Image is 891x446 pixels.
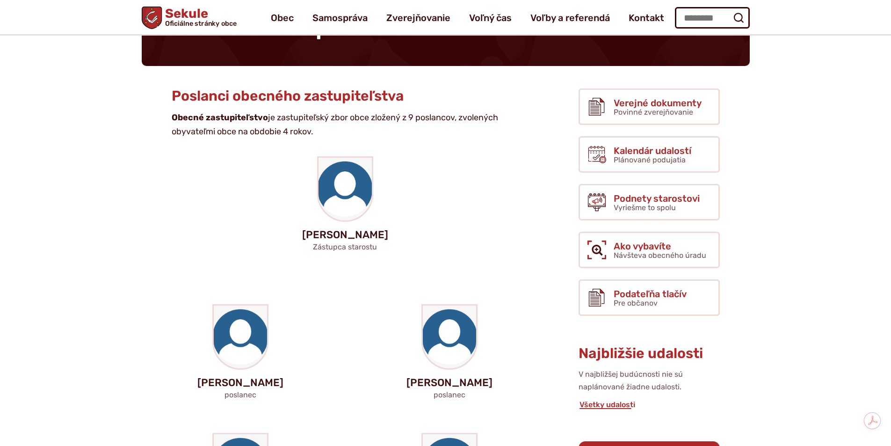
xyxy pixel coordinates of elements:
[614,146,691,156] span: Kalendár udalostí
[386,5,450,31] a: Zverejňovanie
[172,112,268,123] strong: Obecné zastupiteľstvo
[172,111,504,139] p: je zastupiteľský zbor obce zložený z 9 poslancov, zvolených obyvateľmi obce na obdobie 4 rokov.
[614,251,706,260] span: Návšteva obecného úradu
[579,88,720,125] a: Verejné dokumenty Povinné zverejňovanie
[312,5,368,31] a: Samospráva
[579,368,720,393] p: V najbližšej budúcnosti nie sú naplánované žiadne udalosti.
[579,136,720,173] a: Kalendár udalostí Plánované podujatia
[162,7,237,27] span: Sekule
[614,299,658,307] span: Pre občanov
[319,158,372,220] img: 146-1468479_my-profile-icon-blank-profile-picture-circle-hd
[423,306,476,368] img: 146-1468479_my-profile-icon-blank-profile-picture-circle-hd
[172,88,404,104] span: Poslanci obecného zastupiteľstva
[271,5,294,31] a: Obec
[157,390,325,399] p: poslanec
[614,155,686,164] span: Plánované podujatia
[366,377,534,388] p: [PERSON_NAME]
[214,306,267,368] img: 146-1468479_my-profile-icon-blank-profile-picture-circle-hd
[172,15,412,41] span: Obecné zastupiteľstvo
[530,5,610,31] a: Voľby a referendá
[614,289,687,299] span: Podateľňa tlačív
[142,7,237,29] a: Logo Sekule, prejsť na domovskú stránku.
[165,20,237,27] span: Oficiálne stránky obce
[157,242,534,251] p: Zástupca starostu
[614,108,693,117] span: Povinné zverejňovanie
[469,5,512,31] a: Voľný čas
[579,232,720,268] a: Ako vybavíte Návšteva obecného úradu
[366,390,534,399] p: poslanec
[579,184,720,220] a: Podnety starostovi Vyriešme to spolu
[614,193,700,204] span: Podnety starostovi
[157,229,534,241] p: [PERSON_NAME]
[579,400,636,409] a: Všetky udalosti
[579,346,720,361] h3: Najbližšie udalosti
[614,241,706,251] span: Ako vybavíte
[614,203,676,212] span: Vyriešme to spolu
[629,5,664,31] a: Kontakt
[614,98,702,108] span: Verejné dokumenty
[142,7,162,29] img: Prejsť na domovskú stránku
[157,377,325,388] p: [PERSON_NAME]
[579,279,720,316] a: Podateľňa tlačív Pre občanov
